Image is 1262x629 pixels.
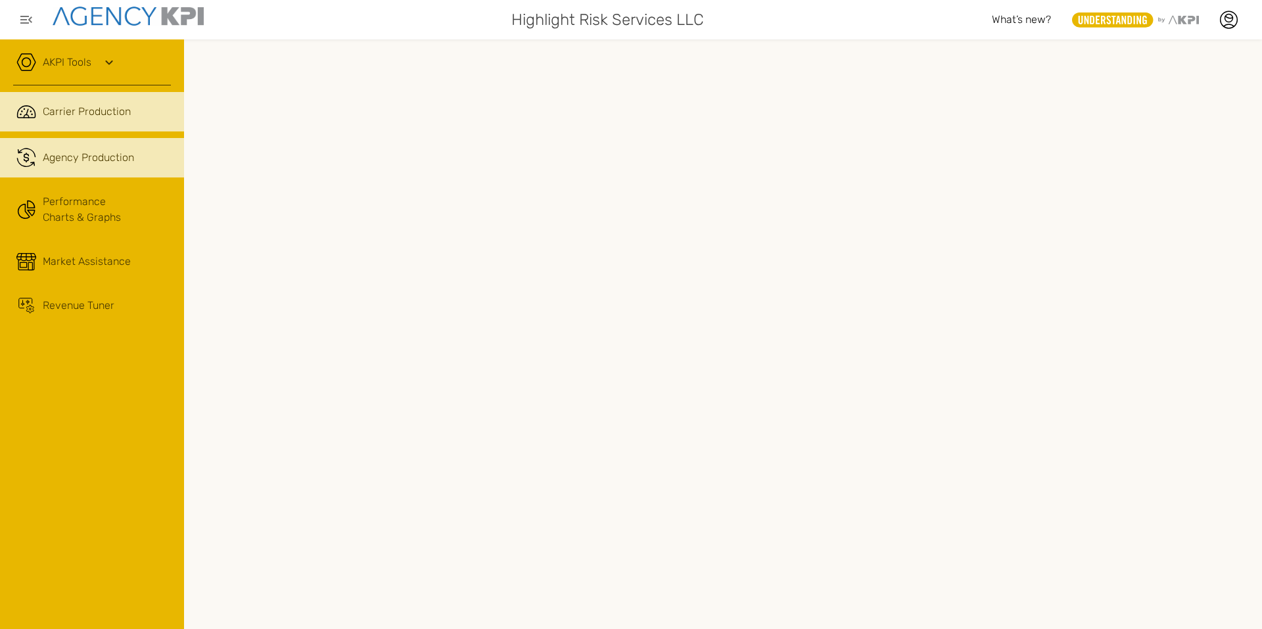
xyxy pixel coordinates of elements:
[43,55,91,70] a: AKPI Tools
[43,254,131,269] div: Market Assistance
[53,7,204,26] img: agencykpi-logo-550x69-2d9e3fa8.png
[43,104,131,120] span: Carrier Production
[43,150,134,166] span: Agency Production
[992,13,1051,26] span: What’s new?
[511,8,704,32] span: Highlight Risk Services LLC
[43,298,114,314] div: Revenue Tuner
